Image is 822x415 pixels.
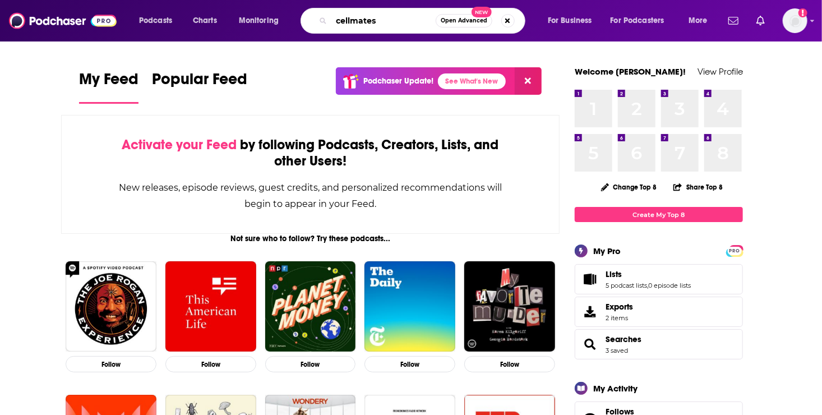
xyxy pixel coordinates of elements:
div: My Activity [593,383,638,394]
img: This American Life [165,261,256,352]
button: open menu [681,12,722,30]
span: PRO [728,247,741,255]
p: Podchaser Update! [363,76,433,86]
span: For Business [548,13,592,29]
a: 3 saved [606,347,628,354]
div: by following Podcasts, Creators, Lists, and other Users! [118,137,503,169]
a: See What's New [438,73,506,89]
a: My Feed [79,70,138,104]
span: My Feed [79,70,138,95]
a: 0 episode lists [648,282,691,289]
a: Exports [575,297,743,327]
a: View Profile [698,66,743,77]
div: New releases, episode reviews, guest credits, and personalized recommendations will begin to appe... [118,179,503,212]
button: open menu [540,12,606,30]
span: Charts [193,13,217,29]
a: 5 podcast lists [606,282,647,289]
span: For Podcasters [611,13,664,29]
button: open menu [231,12,293,30]
img: Planet Money [265,261,356,352]
a: Lists [579,271,601,287]
span: Activate your Feed [122,136,237,153]
button: open menu [131,12,187,30]
button: open menu [603,12,681,30]
span: Podcasts [139,13,172,29]
a: Popular Feed [152,70,247,104]
button: Open AdvancedNew [436,14,492,27]
button: Follow [265,356,356,372]
span: 2 items [606,314,633,322]
a: PRO [728,246,741,255]
button: Follow [464,356,555,372]
button: Follow [66,356,156,372]
a: Welcome [PERSON_NAME]! [575,66,686,77]
a: Searches [579,336,601,352]
span: Lists [606,269,622,279]
img: User Profile [783,8,807,33]
img: The Joe Rogan Experience [66,261,156,352]
img: My Favorite Murder with Karen Kilgariff and Georgia Hardstark [464,261,555,352]
div: Not sure who to follow? Try these podcasts... [61,234,560,243]
input: Search podcasts, credits, & more... [331,12,436,30]
div: My Pro [593,246,621,256]
button: Change Top 8 [594,180,664,194]
button: Follow [165,356,256,372]
a: Charts [186,12,224,30]
a: Show notifications dropdown [752,11,769,30]
span: Exports [579,304,601,320]
span: Lists [575,264,743,294]
img: The Daily [364,261,455,352]
span: Exports [606,302,633,312]
span: Searches [575,329,743,359]
span: , [647,282,648,289]
button: Follow [364,356,455,372]
img: Podchaser - Follow, Share and Rate Podcasts [9,10,117,31]
span: More [689,13,708,29]
span: Popular Feed [152,70,247,95]
span: New [472,7,492,17]
a: Show notifications dropdown [724,11,743,30]
div: Search podcasts, credits, & more... [311,8,536,34]
a: Lists [606,269,691,279]
span: Open Advanced [441,18,487,24]
button: Share Top 8 [673,176,723,198]
span: Logged in as roneledotsonRAD [783,8,807,33]
span: Monitoring [239,13,279,29]
a: Searches [606,334,641,344]
button: Show profile menu [783,8,807,33]
svg: Add a profile image [798,8,807,17]
a: Create My Top 8 [575,207,743,222]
